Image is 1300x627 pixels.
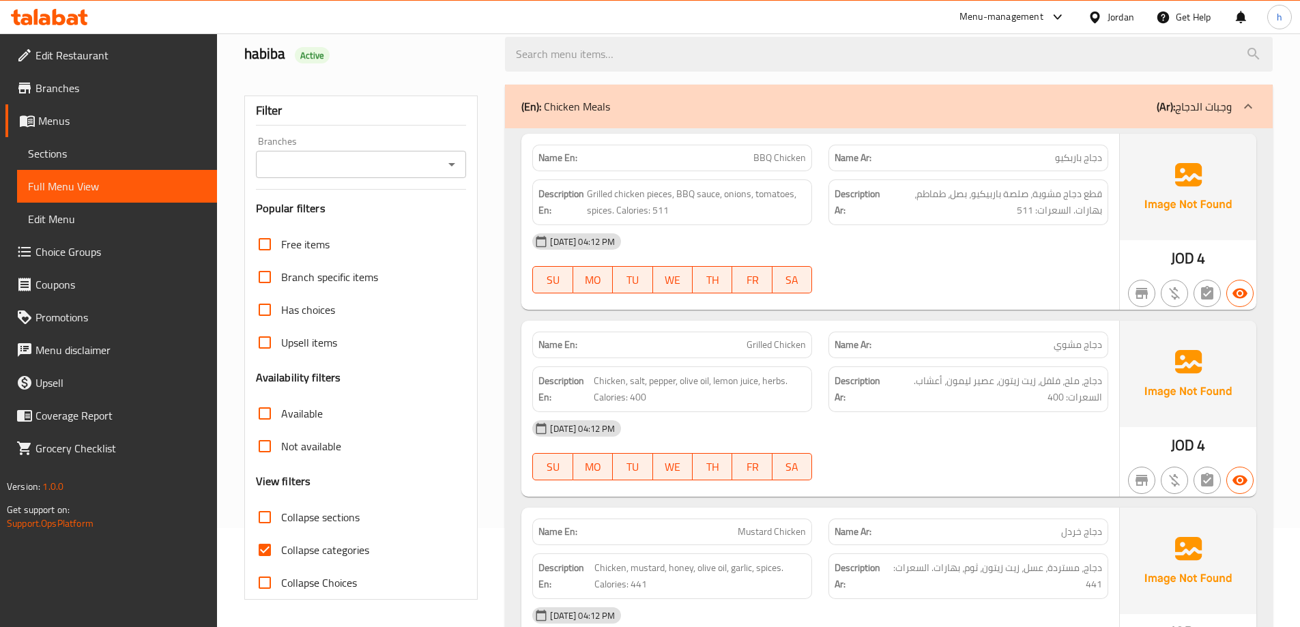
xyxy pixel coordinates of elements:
img: Ae5nvW7+0k+MAAAAAElFTkSuQmCC [1120,508,1256,614]
p: Chicken Meals [521,98,610,115]
div: Menu-management [959,9,1043,25]
span: Coverage Report [35,407,206,424]
strong: Name Ar: [835,525,871,539]
button: SA [772,266,812,293]
span: TH [698,270,727,290]
button: TH [693,266,732,293]
h2: habiba [244,44,489,64]
span: WE [659,270,687,290]
span: TU [618,457,647,477]
button: Not branch specific item [1128,467,1155,494]
span: Active [295,49,330,62]
button: Purchased item [1161,280,1188,307]
button: TU [613,453,652,480]
img: Ae5nvW7+0k+MAAAAAElFTkSuQmCC [1120,134,1256,240]
a: Full Menu View [17,170,217,203]
strong: Description En: [538,186,584,219]
span: Grilled Chicken [747,338,806,352]
span: FR [738,457,766,477]
a: Coupons [5,268,217,301]
span: Upsell [35,375,206,391]
div: (En): Chicken Meals(Ar):وجبات الدجاج [505,85,1273,128]
button: TH [693,453,732,480]
div: Filter [256,96,467,126]
span: Available [281,405,323,422]
h3: Popular filters [256,201,467,216]
button: Available [1226,467,1254,494]
span: SU [538,270,567,290]
strong: Description Ar: [835,559,889,593]
span: Coupons [35,276,206,293]
a: Promotions [5,301,217,334]
span: MO [579,457,607,477]
span: FR [738,270,766,290]
span: WE [659,457,687,477]
span: SU [538,457,567,477]
span: قطع دجاج مشوية، صلصة باربيكيو، بصل، طماطم، بهارات. السعرات: 511 [884,186,1102,219]
span: Menus [38,113,206,129]
strong: Name En: [538,151,577,165]
span: دجاج، ملح، فلفل، زيت زيتون، عصير ليمون، أعشاب. السعرات: 400 [889,373,1102,406]
a: Choice Groups [5,235,217,268]
span: Choice Groups [35,244,206,260]
a: Menu disclaimer [5,334,217,366]
span: 1.0.0 [42,478,63,495]
span: SA [778,270,807,290]
strong: Description En: [538,373,590,406]
button: SU [532,453,573,480]
span: Collapse sections [281,509,360,525]
button: SU [532,266,573,293]
button: Purchased item [1161,467,1188,494]
strong: Name En: [538,525,577,539]
a: Edit Restaurant [5,39,217,72]
button: Not has choices [1194,467,1221,494]
h3: View filters [256,473,311,489]
button: FR [732,266,772,293]
a: Branches [5,72,217,104]
span: Menu disclaimer [35,342,206,358]
span: Free items [281,236,330,252]
span: Chicken, mustard, honey, olive oil, garlic, spices. Calories: 441 [594,559,806,593]
strong: Description En: [538,559,591,593]
span: [DATE] 04:12 PM [545,422,620,435]
div: Jordan [1108,10,1134,25]
button: MO [573,266,613,293]
button: TU [613,266,652,293]
span: 4 [1197,432,1205,458]
strong: Name Ar: [835,338,871,352]
button: Not has choices [1194,280,1221,307]
span: Version: [7,478,40,495]
button: WE [653,266,693,293]
span: دجاج مشوي [1054,338,1102,352]
button: Available [1226,280,1254,307]
b: (En): [521,96,541,117]
span: دجاج باربكيو [1055,151,1102,165]
span: Upsell items [281,334,337,351]
span: JOD [1171,245,1194,272]
span: Full Menu View [28,178,206,194]
span: Not available [281,438,341,454]
span: Collapse categories [281,542,369,558]
span: MO [579,270,607,290]
b: (Ar): [1157,96,1175,117]
span: Get support on: [7,501,70,519]
a: Coverage Report [5,399,217,432]
span: [DATE] 04:12 PM [545,235,620,248]
span: Promotions [35,309,206,325]
button: WE [653,453,693,480]
strong: Description Ar: [835,373,886,406]
span: Branches [35,80,206,96]
a: Upsell [5,366,217,399]
a: Edit Menu [17,203,217,235]
span: Edit Menu [28,211,206,227]
a: Sections [17,137,217,170]
span: TH [698,457,727,477]
span: Edit Restaurant [35,47,206,63]
button: MO [573,453,613,480]
span: Sections [28,145,206,162]
a: Menus [5,104,217,137]
span: دجاج، مستردة، عسل، زيت زيتون، ثوم، بهارات. السعرات: 441 [892,559,1102,593]
input: search [505,37,1273,72]
span: Grilled chicken pieces, BBQ sauce, onions, tomatoes, spices. Calories: 511 [587,186,806,219]
div: Active [295,47,330,63]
